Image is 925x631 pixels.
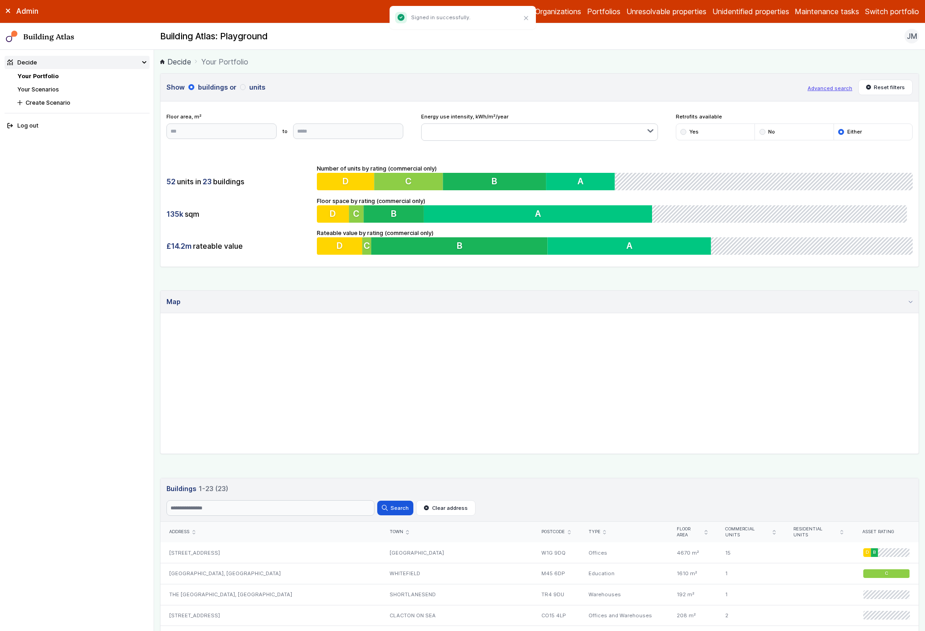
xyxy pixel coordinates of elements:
[588,529,659,535] div: Type
[160,605,381,626] div: [STREET_ADDRESS]
[535,6,581,17] a: Organizations
[579,542,668,563] div: Offices
[317,173,374,190] button: D
[885,571,888,577] span: C
[166,173,311,190] div: units in buildings
[330,208,336,219] span: D
[492,176,497,187] span: B
[166,205,311,223] div: sqm
[317,229,913,255] div: Rateable value by rating (commercial only)
[391,208,397,219] span: B
[546,173,615,190] button: A
[865,6,919,17] button: Switch portfolio
[904,29,919,43] button: JM
[160,291,919,313] summary: Map
[166,484,913,494] h3: Buildings
[160,542,919,563] a: [STREET_ADDRESS][GEOGRAPHIC_DATA]W1G 9DQOffices4670 m²15DB
[907,31,917,42] span: JM
[668,563,716,584] div: 1610 m²
[425,205,655,223] button: A
[364,205,425,223] button: B
[342,176,348,187] span: D
[166,176,176,187] span: 52
[677,526,708,538] div: Floor area
[533,563,579,584] div: M45 6DP
[381,563,533,584] div: WHITEFIELD
[668,584,716,605] div: 192 m²
[793,526,843,538] div: Residential units
[626,241,632,251] span: A
[443,173,546,190] button: B
[533,542,579,563] div: W1G 9DQ
[873,550,876,556] span: B
[5,119,150,133] button: Log out
[579,584,668,605] div: Warehouses
[160,56,191,67] a: Decide
[160,563,919,584] a: [GEOGRAPHIC_DATA], [GEOGRAPHIC_DATA]WHITEFIELDM45 6DPEducation1610 m²1C
[541,529,571,535] div: Postcode
[716,605,785,626] div: 2
[676,113,913,120] span: Retrofits available
[166,241,192,251] span: £14.2m
[6,31,18,43] img: main-0bbd2752.svg
[626,6,706,17] a: Unresolvable properties
[371,237,547,255] button: B
[421,113,658,141] div: Energy use intensity, kWh/m²/year
[362,237,371,255] button: C
[456,241,462,251] span: B
[416,500,476,516] button: Clear address
[668,605,716,626] div: 208 m²
[169,529,372,535] div: Address
[160,605,919,626] a: [STREET_ADDRESS]CLACTON ON SEACO15 4LPOffices and Warehouses208 m²2
[15,96,150,109] button: Create Scenario
[17,73,59,80] a: Your Portfolio
[579,563,668,584] div: Education
[166,82,802,92] h3: Show
[716,584,785,605] div: 1
[807,85,852,92] button: Advanced search
[547,237,711,255] button: A
[725,526,775,538] div: Commercial units
[374,173,443,190] button: C
[166,237,311,255] div: rateable value
[317,237,362,255] button: D
[716,563,785,584] div: 1
[381,584,533,605] div: SHORTLANESEND
[587,6,620,17] a: Portfolios
[390,529,524,535] div: Town
[160,31,268,43] h2: Building Atlas: Playground
[411,14,471,21] p: Signed in successfully.
[716,542,785,563] div: 15
[577,176,583,187] span: A
[712,6,789,17] a: Unidentified properties
[520,12,532,24] button: Close
[160,542,381,563] div: [STREET_ADDRESS]
[7,58,37,67] div: Decide
[364,241,370,251] span: C
[336,241,342,251] span: D
[160,584,919,605] a: THE [GEOGRAPHIC_DATA], [GEOGRAPHIC_DATA]SHORTLANESENDTR4 9DUWarehouses192 m²1
[795,6,859,17] a: Maintenance tasks
[5,56,150,69] summary: Decide
[405,176,412,187] span: C
[203,176,212,187] span: 23
[862,529,910,535] div: Asset rating
[317,197,913,223] div: Floor space by rating (commercial only)
[201,56,248,67] span: Your Portfolio
[381,605,533,626] div: CLACTON ON SEA
[199,484,228,494] span: 1-23 (23)
[166,209,183,219] span: 135k
[166,113,404,139] div: Floor area, m²
[381,542,533,563] div: [GEOGRAPHIC_DATA]
[668,542,716,563] div: 4670 m²
[349,205,364,223] button: C
[17,86,59,93] a: Your Scenarios
[166,123,404,139] form: to
[579,605,668,626] div: Offices and Warehouses
[865,550,868,556] span: D
[377,501,413,515] button: Search
[160,563,381,584] div: [GEOGRAPHIC_DATA], [GEOGRAPHIC_DATA]
[160,584,381,605] div: THE [GEOGRAPHIC_DATA], [GEOGRAPHIC_DATA]
[353,208,360,219] span: C
[317,164,913,191] div: Number of units by rating (commercial only)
